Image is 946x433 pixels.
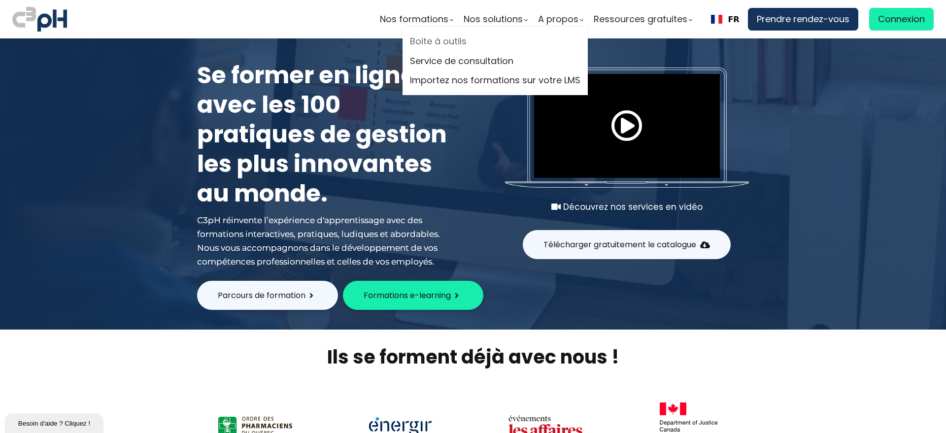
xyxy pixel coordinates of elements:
[380,12,448,27] span: Nos formations
[594,12,687,27] span: Ressources gratuites
[410,34,580,49] a: Boite à outils
[5,411,105,433] iframe: chat widget
[538,12,578,27] span: A propos
[12,5,67,33] img: logo C3PH
[543,238,696,251] span: Télécharger gratuitement le catalogue
[343,281,483,310] button: Formations e-learning
[703,8,748,31] div: Language Switcher
[464,12,523,27] span: Nos solutions
[197,213,453,268] div: C3pH réinvente l’expérience d'apprentissage avec des formations interactives, pratiques, ludiques...
[711,15,722,24] img: Français flag
[505,200,749,214] div: Découvrez nos services en vidéo
[748,8,858,31] a: Prendre rendez-vous
[878,12,925,27] span: Connexion
[364,289,451,301] span: Formations e-learning
[523,230,731,259] button: Télécharger gratuitement le catalogue
[757,12,849,27] span: Prendre rendez-vous
[197,281,338,310] button: Parcours de formation
[218,289,305,301] span: Parcours de formation
[703,8,748,31] div: Language selected: Français
[410,54,580,68] a: Service de consultation
[197,61,453,208] h1: Se former en ligne avec les 100 pratiques de gestion les plus innovantes au monde.
[711,15,740,24] a: FR
[410,73,580,88] a: Importez nos formations sur votre LMS
[185,344,761,369] h2: Ils se forment déjà avec nous !
[869,8,934,31] a: Connexion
